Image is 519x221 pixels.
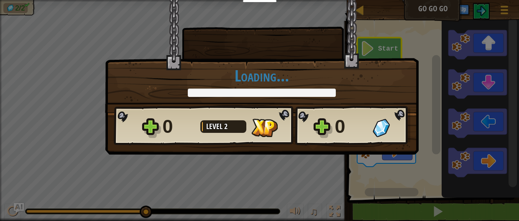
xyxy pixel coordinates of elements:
[163,113,195,140] div: 0
[251,119,278,137] img: XP Gained
[224,121,228,132] span: 2
[114,67,410,84] h1: Loading...
[335,113,368,140] div: 0
[206,121,224,132] span: Level
[373,119,390,137] img: Gems Gained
